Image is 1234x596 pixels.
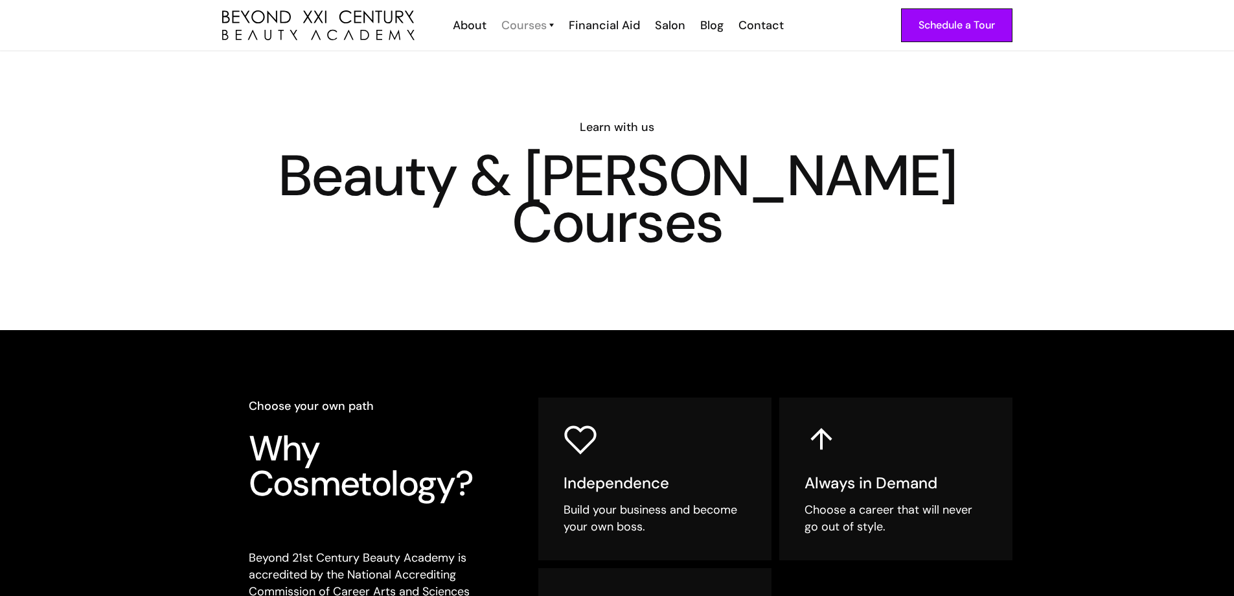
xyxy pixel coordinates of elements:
a: About [444,17,493,34]
h6: Choose your own path [249,398,501,414]
div: Choose a career that will never go out of style. [805,501,987,535]
a: Blog [692,17,730,34]
img: up arrow [805,423,838,457]
div: Build your business and become your own boss. [564,501,746,535]
a: home [222,10,415,41]
div: Blog [700,17,724,34]
h1: Beauty & [PERSON_NAME] Courses [222,152,1012,246]
div: Courses [501,17,547,34]
h3: Why Cosmetology? [249,431,501,501]
img: heart icon [564,423,597,457]
div: Schedule a Tour [919,17,995,34]
a: Schedule a Tour [901,8,1012,42]
a: Contact [730,17,790,34]
div: Contact [738,17,784,34]
div: About [453,17,486,34]
a: Financial Aid [560,17,646,34]
h6: Learn with us [222,119,1012,136]
img: beyond 21st century beauty academy logo [222,10,415,41]
div: Financial Aid [569,17,640,34]
h5: Always in Demand [805,473,987,493]
a: Salon [646,17,692,34]
h5: Independence [564,473,746,493]
a: Courses [501,17,554,34]
div: Salon [655,17,685,34]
